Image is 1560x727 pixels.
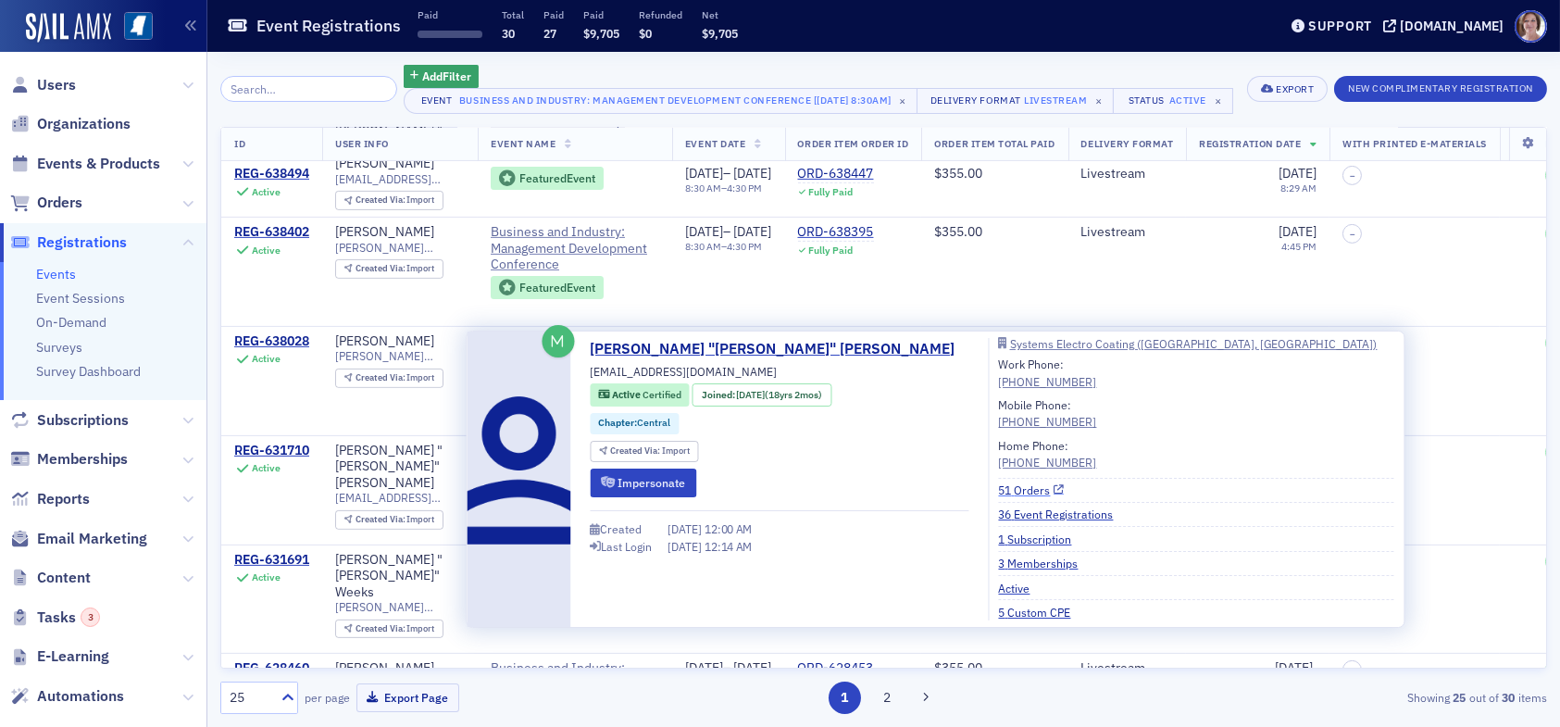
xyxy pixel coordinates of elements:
a: Users [10,75,76,95]
span: Events & Products [37,154,160,174]
a: REG-631691 [234,552,309,569]
div: – [685,660,772,677]
button: Export [1247,76,1328,102]
div: Featured Event [519,282,595,293]
div: Home Phone: [999,437,1097,471]
a: Systems Electro Coating ([GEOGRAPHIC_DATA], [GEOGRAPHIC_DATA]) [999,338,1394,349]
a: Email Marketing [10,529,147,549]
div: – [685,182,772,194]
span: Users [37,75,76,95]
div: ORD-638395 [798,224,874,241]
a: [PHONE_NUMBER] [999,413,1097,430]
div: Featured Event [491,167,604,190]
a: Business and Industry: Management Development Conference [491,224,659,273]
div: Created Via: Import [335,369,443,388]
a: ORD-628453 [798,660,874,677]
a: On-Demand [36,314,106,331]
span: $9,705 [583,26,619,41]
div: Featured Event [491,276,604,299]
a: Content [10,568,91,588]
div: Delivery Format [930,94,1021,107]
div: Livestream [1081,224,1174,241]
span: 12:14 AM [705,539,753,554]
p: Refunded [639,8,682,21]
div: Active: Active: Certified [591,383,690,407]
button: EventBusiness and Industry: Management Development Conference [[DATE] 8:30am]× [404,88,918,114]
a: REG-638028 [234,333,309,350]
div: [DOMAIN_NAME] [1400,18,1504,34]
a: Organizations [10,114,131,134]
span: $0 [639,26,652,41]
span: Chapter : [598,416,637,429]
span: $355.00 [934,223,982,240]
a: [PERSON_NAME] "[PERSON_NAME]" Weeks [335,552,465,601]
span: With Printed E-Materials [1342,137,1487,150]
div: Created Via: Import [335,620,443,639]
div: [PERSON_NAME] [335,224,434,241]
div: Active [1169,94,1206,107]
button: AddFilter [404,65,480,88]
a: REG-631710 [234,443,309,459]
div: Created Via: Import [335,191,443,210]
div: – [685,167,772,183]
time: 4:30 PM [727,240,762,253]
a: [PHONE_NUMBER] [999,373,1097,390]
div: Import [356,373,435,383]
span: Delivery Format [1081,137,1174,150]
div: Event [418,94,456,107]
span: Created Via : [356,513,407,525]
span: 12:00 AM [705,522,753,537]
span: [DATE] [1279,223,1317,240]
span: Active [612,388,643,401]
div: Created Via: Import [591,441,699,462]
span: × [1091,93,1107,109]
span: 30 [502,26,515,41]
a: Automations [10,686,124,707]
div: Active [252,462,281,474]
div: REG-638494 [234,167,309,183]
span: ID [234,137,245,150]
div: Livestream [1081,167,1174,183]
span: [DATE] [685,166,723,182]
span: [DATE] [1279,166,1317,182]
div: Chapter: [591,413,680,434]
div: Created Via: Import [335,510,443,530]
div: Showing out of items [1117,689,1547,706]
span: 27 [543,26,556,41]
h1: Event Registrations [256,15,401,37]
time: 4:30 PM [727,182,762,194]
span: [DATE] [668,522,705,537]
span: [DATE] [734,223,772,240]
button: New Complimentary Registration [1334,76,1547,102]
div: Fully Paid [808,244,853,257]
a: Events [36,266,76,282]
div: Status [1127,94,1166,107]
a: New Complimentary Registration [1334,79,1547,95]
a: Event Sessions [36,290,125,307]
img: SailAMX [26,13,111,43]
a: Events & Products [10,154,160,174]
span: $355.00 [934,166,982,182]
span: Content [37,568,91,588]
span: [DATE] [1275,659,1313,676]
div: Systems Electro Coating ([GEOGRAPHIC_DATA], [GEOGRAPHIC_DATA]) [1010,339,1378,349]
div: Featured Event [519,173,595,183]
div: [PERSON_NAME] [335,333,434,350]
button: Impersonate [591,469,697,497]
span: – [1350,229,1355,240]
span: Order Item Total Paid [934,137,1055,150]
span: Profile [1515,10,1547,43]
span: × [1210,93,1227,109]
div: REG-628460 [234,660,309,677]
span: Created Via : [610,445,662,457]
button: StatusActive× [1113,88,1233,114]
div: Last Login [602,542,653,552]
button: 1 [829,682,861,714]
div: (18yrs 2mos) [736,388,822,403]
div: Mobile Phone: [999,396,1097,431]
